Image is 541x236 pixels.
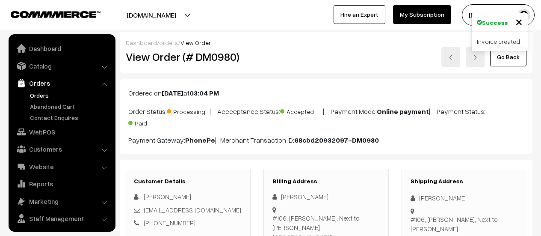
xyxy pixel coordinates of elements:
[128,117,171,128] span: Paid
[128,135,524,145] p: Payment Gateway: | Merchant Transaction ID:
[393,5,451,24] a: My Subscription
[517,9,530,21] img: user
[473,55,478,60] img: right-arrow.png
[11,194,112,209] a: Marketing
[159,39,178,46] a: orders
[167,105,210,116] span: Processing
[515,13,523,29] span: ×
[126,39,157,46] a: Dashboard
[126,38,526,47] div: / /
[128,105,524,128] p: Order Status: | Accceptance Status: | Payment Mode: | Payment Status:
[11,11,101,18] img: COMMMERCE
[377,107,429,116] b: Online payment
[11,211,112,226] a: Staff Management
[448,55,453,60] img: left-arrow.png
[515,15,523,28] button: Close
[11,159,112,174] a: Website
[272,178,380,185] h3: Billing Address
[11,124,112,140] a: WebPOS
[294,136,379,144] b: 68cbd20932097-DM0980
[411,193,518,203] div: [PERSON_NAME]
[126,50,251,63] h2: View Order (# DM0980)
[144,206,241,214] a: [EMAIL_ADDRESS][DOMAIN_NAME]
[462,4,535,26] button: [PERSON_NAME]
[162,89,183,97] b: [DATE]
[144,193,191,200] span: [PERSON_NAME]
[280,105,323,116] span: Accepted
[11,58,112,74] a: Catalog
[28,113,112,122] a: Contact Enquires
[482,18,508,27] strong: Success
[134,178,242,185] h3: Customer Details
[144,219,195,227] a: [PHONE_NUMBER]
[180,39,211,46] span: View Order
[11,9,86,19] a: COMMMERCE
[411,178,518,185] h3: Shipping Address
[490,48,526,66] a: Go Back
[334,5,385,24] a: Hire an Expert
[11,75,112,91] a: Orders
[11,141,112,157] a: Customers
[272,192,380,202] div: [PERSON_NAME]
[28,102,112,111] a: Abandoned Cart
[472,32,528,51] div: Invoice created !
[189,89,219,97] b: 03:04 PM
[11,41,112,56] a: Dashboard
[128,88,524,98] p: Ordered on at
[97,4,206,26] button: [DOMAIN_NAME]
[11,176,112,191] a: Reports
[28,91,112,100] a: Orders
[185,136,215,144] b: PhonePe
